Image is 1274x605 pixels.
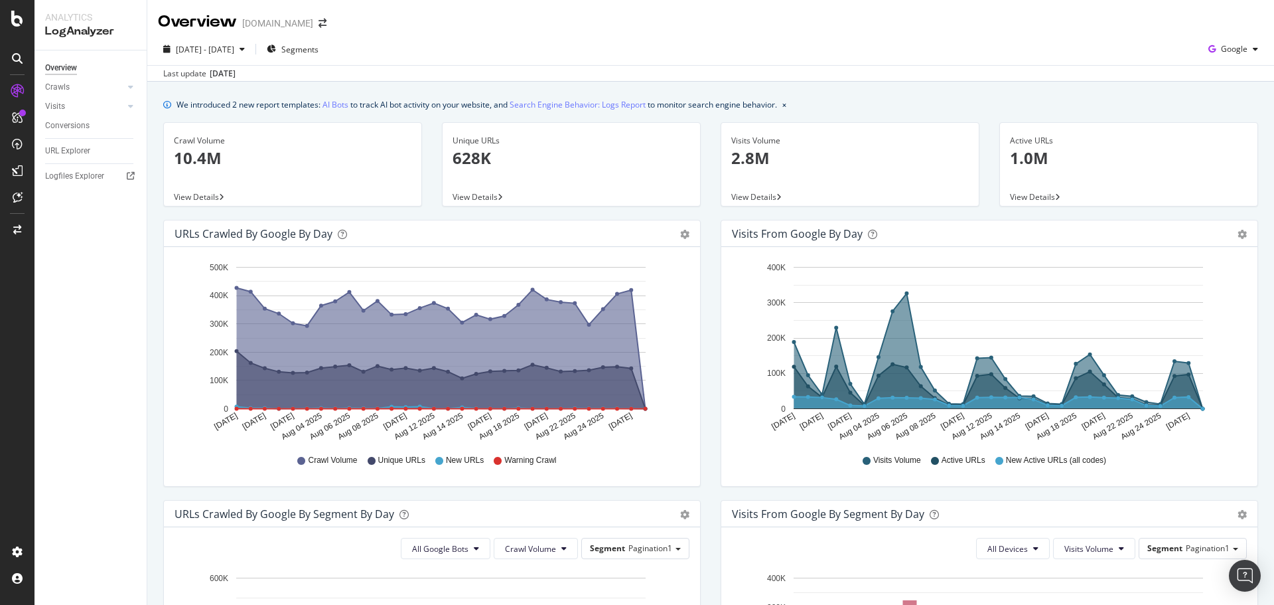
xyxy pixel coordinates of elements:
div: Visits Volume [731,135,969,147]
text: Aug 06 2025 [865,411,909,442]
text: [DATE] [1080,411,1107,432]
text: [DATE] [382,411,408,432]
text: [DATE] [212,411,239,432]
button: All Google Bots [401,538,490,559]
svg: A chart. [175,258,686,442]
button: Visits Volume [1053,538,1135,559]
text: Aug 24 2025 [561,411,605,442]
text: 400K [767,574,786,583]
p: 1.0M [1010,147,1247,169]
text: [DATE] [523,411,549,432]
button: Google [1203,39,1263,60]
text: [DATE] [1165,411,1191,432]
div: Logfiles Explorer [45,169,104,183]
div: Crawls [45,80,70,94]
div: arrow-right-arrow-left [318,19,326,28]
text: Aug 04 2025 [280,411,324,442]
text: 500K [210,263,228,272]
text: Aug 12 2025 [393,411,437,442]
text: 300K [767,298,786,307]
text: Aug 18 2025 [1034,411,1078,442]
text: Aug 22 2025 [533,411,577,442]
span: Crawl Volume [505,543,556,555]
text: Aug 04 2025 [837,411,881,442]
button: All Devices [976,538,1050,559]
span: Segments [281,44,318,55]
text: Aug 06 2025 [308,411,352,442]
button: [DATE] - [DATE] [158,39,250,60]
span: Unique URLs [378,455,425,466]
text: 100K [767,369,786,379]
text: 0 [224,404,228,414]
text: [DATE] [1024,411,1050,432]
text: 200K [767,333,786,343]
text: [DATE] [939,411,965,432]
p: 628K [453,147,690,169]
span: All Devices [987,543,1028,555]
span: Google [1221,43,1247,54]
div: Conversions [45,119,90,133]
a: Logfiles Explorer [45,169,137,183]
span: Visits Volume [1064,543,1113,555]
span: Pagination1 [628,543,672,554]
svg: A chart. [732,258,1243,442]
text: 100K [210,376,228,385]
text: Aug 24 2025 [1119,411,1163,442]
span: New Active URLs (all codes) [1006,455,1106,466]
span: View Details [453,191,498,203]
div: Active URLs [1010,135,1247,147]
text: 300K [210,319,228,329]
text: 200K [210,348,228,357]
text: [DATE] [241,411,267,432]
a: Visits [45,100,124,114]
div: gear [1238,230,1247,239]
text: Aug 14 2025 [978,411,1022,442]
text: Aug 14 2025 [421,411,464,442]
div: URLs Crawled by Google By Segment By Day [175,507,394,521]
div: Crawl Volume [174,135,411,147]
text: Aug 08 2025 [894,411,938,442]
div: Visits [45,100,65,114]
div: Visits from Google by day [732,227,863,240]
div: Visits from Google By Segment By Day [732,507,924,521]
text: 400K [767,263,786,272]
a: URL Explorer [45,144,137,158]
span: View Details [1010,191,1055,203]
text: 0 [781,404,786,414]
span: Segment [1147,543,1182,554]
button: Crawl Volume [494,538,578,559]
span: All Google Bots [412,543,468,555]
div: URLs Crawled by Google by day [175,227,332,240]
text: Aug 12 2025 [950,411,994,442]
div: Last update [163,68,236,80]
text: [DATE] [798,411,825,432]
span: Warning Crawl [504,455,556,466]
div: Open Intercom Messenger [1229,560,1261,592]
div: gear [680,510,689,519]
span: New URLs [446,455,484,466]
text: [DATE] [770,411,796,432]
span: View Details [174,191,219,203]
div: Overview [158,11,237,33]
text: Aug 22 2025 [1091,411,1135,442]
div: [DOMAIN_NAME] [242,17,313,30]
div: gear [680,230,689,239]
div: Unique URLs [453,135,690,147]
p: 2.8M [731,147,969,169]
div: We introduced 2 new report templates: to track AI bot activity on your website, and to monitor se... [177,98,777,112]
p: 10.4M [174,147,411,169]
a: AI Bots [322,98,348,112]
button: close banner [779,95,790,114]
span: View Details [731,191,776,203]
text: Aug 18 2025 [477,411,521,442]
span: [DATE] - [DATE] [176,44,234,55]
text: [DATE] [269,411,295,432]
span: Crawl Volume [308,455,357,466]
text: 400K [210,292,228,301]
a: Crawls [45,80,124,94]
button: Segments [261,39,324,60]
a: Overview [45,61,137,75]
span: Segment [590,543,625,554]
